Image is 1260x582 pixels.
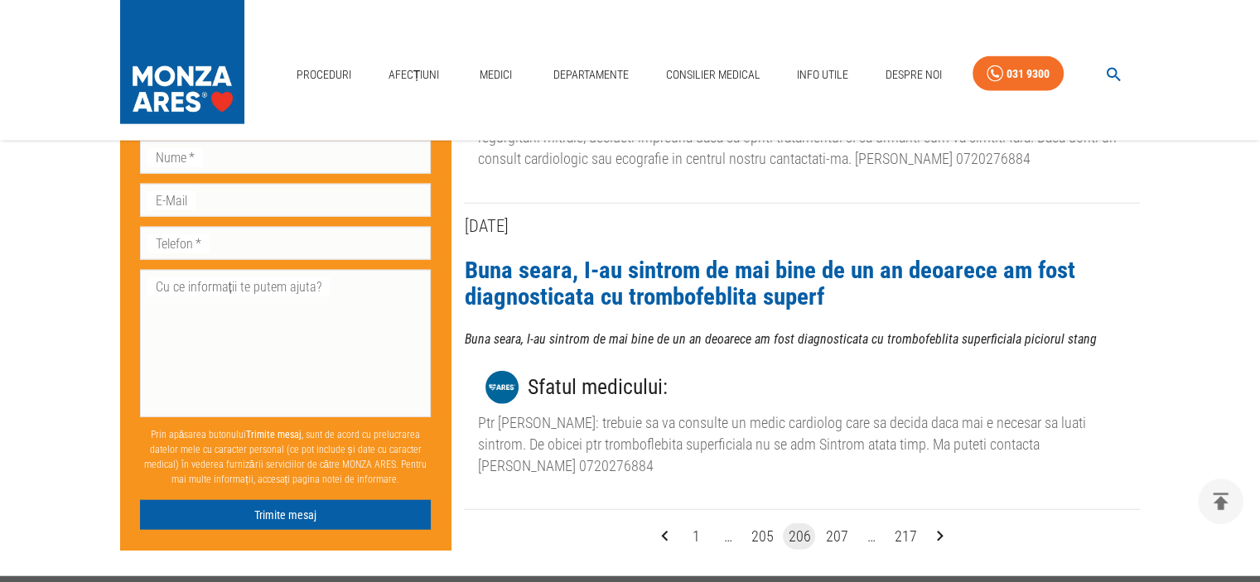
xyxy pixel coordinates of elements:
div: Ptr [PERSON_NAME]: trebuie sa va consulte un medic cardiolog care sa decida daca mai e necesar sa... [477,412,1127,476]
button: page 206 [783,523,815,550]
button: Go to page 1 [683,523,709,550]
button: Go to page 207 [820,523,852,550]
a: 031 9300 [973,56,1064,92]
a: Buna seara, I-au sintrom de mai bine de un an deoarece am fost diagnosticata cu trombofeblita superf [464,256,1074,310]
a: Info Utile [790,58,855,92]
a: Proceduri [290,58,358,92]
span: [DATE] [464,216,508,236]
a: Departamente [547,58,635,92]
button: Go to page 205 [746,523,778,550]
button: Go to page 217 [889,523,921,550]
h3: Sfatul medicului : [527,370,667,404]
a: Despre Noi [879,58,949,92]
button: Trimite mesaj [140,500,432,531]
p: Prin apăsarea butonului , sunt de acord cu prelucrarea datelor mele cu caracter personal (ce pot ... [140,421,432,493]
p: Buna seara, I-au sintrom de mai bine de un an deoarece am fost diagnosticata cu trombofeblita sup... [464,329,1140,349]
button: MONZA ARESSfatul medicului:Ptr [PERSON_NAME]: trebuie sa va consulte un medic cardiolog care sa d... [464,349,1140,489]
b: Trimite mesaj [246,429,302,440]
nav: pagination navigation [649,523,955,550]
a: Afecțiuni [382,58,447,92]
button: delete [1198,479,1243,524]
button: Go to next page [926,523,953,550]
button: Go to previous page [651,523,678,550]
div: … [857,526,884,547]
img: MONZA ARES [485,371,519,404]
div: 031 9300 [1007,64,1050,84]
a: Medici [470,58,523,92]
div: … [714,526,741,547]
a: Consilier Medical [659,58,766,92]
